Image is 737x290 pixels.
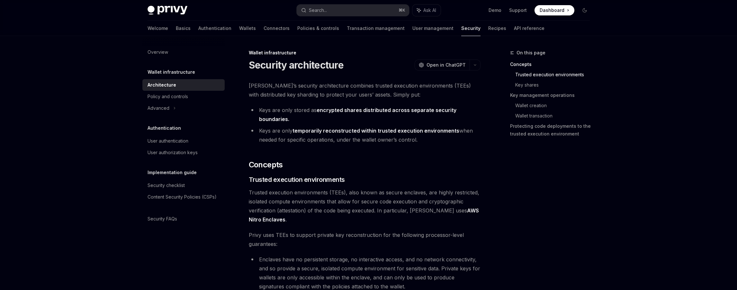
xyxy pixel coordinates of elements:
[517,49,545,57] span: On this page
[540,7,564,14] span: Dashboard
[399,8,405,13] span: ⌘ K
[142,79,225,91] a: Architecture
[142,46,225,58] a: Overview
[148,68,195,76] h5: Wallet infrastructure
[249,175,345,184] span: Trusted execution environments
[515,111,595,121] a: Wallet transaction
[148,21,168,36] a: Welcome
[488,21,506,36] a: Recipes
[148,93,188,100] div: Policy and controls
[297,21,339,36] a: Policies & controls
[515,70,595,80] a: Trusted execution environments
[309,6,327,14] div: Search...
[535,5,574,15] a: Dashboard
[249,160,283,170] span: Concepts
[148,149,198,156] div: User authorization keys
[239,21,256,36] a: Wallets
[580,5,590,15] button: Toggle dark mode
[412,5,441,16] button: Ask AI
[176,21,191,36] a: Basics
[148,137,188,145] div: User authentication
[510,121,595,139] a: Protecting code deployments to the trusted execution environment
[148,182,185,189] div: Security checklist
[264,21,290,36] a: Connectors
[142,135,225,147] a: User authentication
[259,107,456,122] strong: encrypted shares distributed across separate security boundaries.
[515,80,595,90] a: Key shares
[148,6,187,15] img: dark logo
[489,7,501,14] a: Demo
[142,213,225,225] a: Security FAQs
[249,230,481,248] span: Privy uses TEEs to support private key reconstruction for the following processor-level guarantees:
[249,81,481,99] span: [PERSON_NAME]’s security architecture combines trusted execution environments (TEEs) with distrib...
[142,191,225,203] a: Content Security Policies (CSPs)
[249,126,481,144] li: Keys are only when needed for specific operations, under the wallet owner’s control.
[148,169,197,176] h5: Implementation guide
[415,60,470,70] button: Open in ChatGPT
[347,21,405,36] a: Transaction management
[292,127,459,134] strong: temporarily reconstructed within trusted execution environments
[249,188,481,224] span: Trusted execution environments (TEEs), also known as secure enclaves, are highly restricted, isol...
[148,193,217,201] div: Content Security Policies (CSPs)
[249,106,481,124] li: Keys are only stored as
[515,100,595,111] a: Wallet creation
[423,7,436,14] span: Ask AI
[148,81,176,89] div: Architecture
[142,147,225,158] a: User authorization keys
[510,59,595,70] a: Concepts
[510,90,595,100] a: Key management operations
[297,5,409,16] button: Search...⌘K
[148,215,177,223] div: Security FAQs
[198,21,231,36] a: Authentication
[148,124,181,132] h5: Authentication
[142,180,225,191] a: Security checklist
[249,59,344,71] h1: Security architecture
[461,21,481,36] a: Security
[148,48,168,56] div: Overview
[427,62,466,68] span: Open in ChatGPT
[148,104,169,112] div: Advanced
[142,91,225,102] a: Policy and controls
[412,21,454,36] a: User management
[249,50,481,56] div: Wallet infrastructure
[514,21,544,36] a: API reference
[509,7,527,14] a: Support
